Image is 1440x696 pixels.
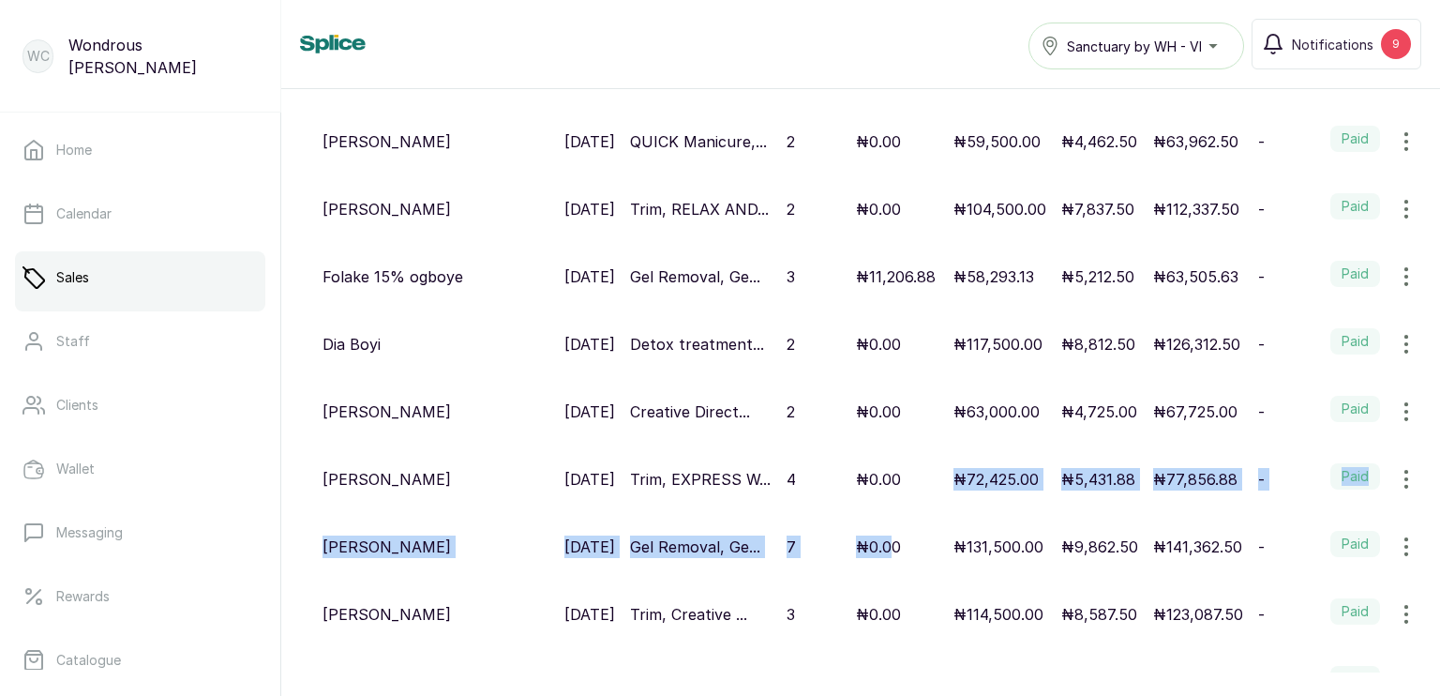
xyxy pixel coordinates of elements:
p: [DATE] [564,333,615,356]
p: Sales [56,268,89,287]
p: Calendar [56,204,112,223]
p: Great hair medi... [630,671,752,693]
p: ₦0.00 [856,333,901,356]
p: - [1258,130,1265,153]
p: - [1258,536,1265,558]
p: ₦104,500.00 [953,198,1046,220]
p: ₦0.00 [856,468,901,491]
p: Gel Removal, Ge... [630,265,760,288]
p: ₦67,725.00 [1153,401,1237,423]
p: ₦59,500.00 [953,130,1041,153]
button: Sanctuary by WH - VI [1028,23,1244,69]
p: 3 [787,603,795,626]
div: 9 [1381,29,1411,59]
span: Sanctuary by WH - VI [1067,37,1202,56]
a: Catalogue [15,634,265,687]
p: Detox treatment... [630,333,764,356]
p: ₦112,337.50 [1153,198,1239,220]
p: [PERSON_NAME] [322,401,451,423]
p: ₦4,725.00 [1061,401,1137,423]
p: Wondrous [PERSON_NAME] [68,34,258,79]
p: - [1258,333,1265,356]
p: [DATE] [564,671,615,693]
p: ₦114,500.00 [953,603,1043,626]
p: Wallet [56,460,95,478]
p: ₦123,087.50 [1153,603,1243,626]
a: Calendar [15,188,265,240]
p: Messaging [56,523,123,542]
p: - [1258,401,1265,423]
label: Paid [1330,328,1380,355]
a: Sales [15,251,265,304]
p: - [1258,198,1265,220]
p: ₦8,812.50 [1061,333,1135,356]
p: ₦63,962.50 [1153,130,1238,153]
p: ₦131,500.00 [953,536,1043,558]
p: 2 [787,198,795,220]
p: 1 [787,671,793,693]
p: ₦0.00 [856,130,901,153]
p: [DATE] [564,198,615,220]
p: 3 [787,265,795,288]
p: ₦58,293.13 [953,265,1034,288]
p: 4 [787,468,796,491]
p: ₦0.00 [856,401,901,423]
label: Paid [1330,531,1380,557]
p: ₦9,862.50 [1061,536,1138,558]
p: ₦141,362.50 [1153,536,1242,558]
p: ₦72,425.00 [953,468,1039,491]
p: Creative Direct... [630,401,750,423]
p: Home [56,141,92,159]
p: 7 [787,536,796,558]
a: Wallet [15,443,265,495]
p: [PERSON_NAME] [322,536,451,558]
p: Rewards [56,587,110,606]
a: Home [15,124,265,176]
p: 2 [787,401,795,423]
p: [DATE] [564,536,615,558]
p: [PERSON_NAME] [322,130,451,153]
p: ₦126,312.50 [1153,333,1240,356]
p: [DATE] [564,265,615,288]
p: 2 [787,130,795,153]
p: ₦73,368.75 [1153,671,1238,693]
p: ₦5,212.50 [1061,265,1134,288]
p: ₦11,206.88 [856,265,936,288]
p: [DATE] [564,130,615,153]
p: ₦0.00 [856,603,901,626]
p: - [1258,468,1265,491]
label: Paid [1330,126,1380,152]
label: Paid [1330,666,1380,692]
p: [PERSON_NAME] [322,603,451,626]
p: ₦77,856.88 [1153,468,1237,491]
p: ₦0.00 [856,536,901,558]
p: ₦5,431.88 [1061,468,1135,491]
p: [PERSON_NAME] [322,671,451,693]
label: Paid [1330,261,1380,287]
p: ₦63,000.00 [953,401,1040,423]
p: [DATE] [564,401,615,423]
label: Paid [1330,598,1380,625]
p: ₦117,500.00 [953,333,1042,356]
a: Staff [15,315,265,368]
p: Trim, EXPRESS W... [630,468,771,491]
p: Dia Boyi [322,333,381,356]
p: ₦63,505.63 [1153,265,1238,288]
p: Staff [56,332,90,351]
button: Notifications9 [1252,19,1421,69]
p: WC [27,47,50,66]
label: Paid [1330,463,1380,490]
p: ₦7,312.50 [1061,671,1132,693]
p: QUICK Manicure,... [630,130,767,153]
p: Gel Removal, Ge... [630,536,760,558]
p: [DATE] [564,603,615,626]
p: ₦7,837.50 [1061,198,1134,220]
p: ₦0.00 [856,198,901,220]
p: ₦4,462.50 [1061,130,1137,153]
a: Clients [15,379,265,431]
p: [PERSON_NAME] [322,468,451,491]
p: - [1258,671,1265,693]
label: Paid [1330,193,1380,219]
p: ₦8,587.50 [1061,603,1137,626]
p: [PERSON_NAME] [322,198,451,220]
